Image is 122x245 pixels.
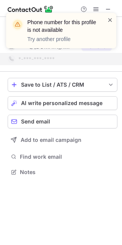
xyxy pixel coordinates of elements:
[11,18,24,31] img: warning
[8,96,117,110] button: AI write personalized message
[21,82,104,88] div: Save to List / ATS / CRM
[8,115,117,128] button: Send email
[21,118,50,125] span: Send email
[28,18,98,34] header: Phone number for this profile is not available
[21,100,102,106] span: AI write personalized message
[28,35,98,43] p: Try another profile
[21,137,81,143] span: Add to email campaign
[8,5,54,14] img: ContactOut v5.3.10
[8,78,117,92] button: save-profile-one-click
[8,133,117,147] button: Add to email campaign
[20,153,114,160] span: Find work email
[20,169,114,176] span: Notes
[8,151,117,162] button: Find work email
[8,167,117,178] button: Notes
